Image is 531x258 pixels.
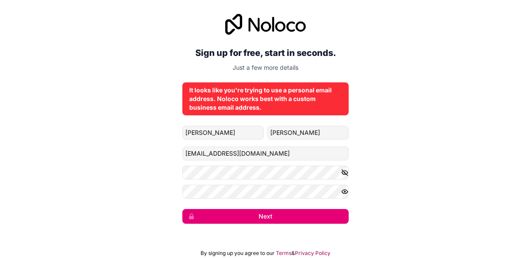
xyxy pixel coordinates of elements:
[182,166,349,180] input: Password
[182,45,349,61] h2: Sign up for free, start in seconds.
[182,209,349,224] button: Next
[182,147,349,160] input: Email address
[291,250,295,257] span: &
[182,126,264,140] input: given-name
[201,250,275,257] span: By signing up you agree to our
[182,185,349,199] input: Confirm password
[182,63,349,72] p: Just a few more details
[189,86,342,112] div: It looks like you're trying to use a personal email address. Noloco works best with a custom busi...
[267,126,349,140] input: family-name
[276,250,291,257] a: Terms
[295,250,330,257] a: Privacy Policy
